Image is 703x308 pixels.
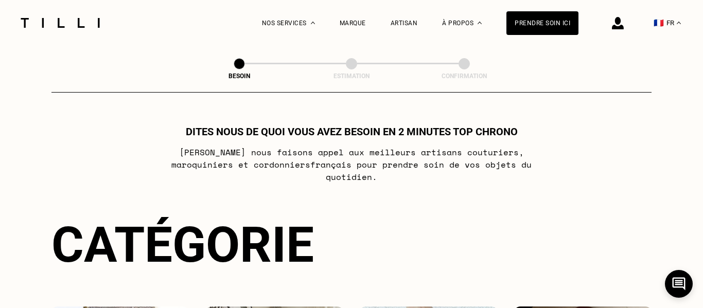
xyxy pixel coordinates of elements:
span: 🇫🇷 [654,18,664,28]
div: Besoin [188,73,291,80]
div: Catégorie [51,216,652,274]
a: Artisan [391,20,418,27]
div: Confirmation [413,73,516,80]
img: Menu déroulant à propos [478,22,482,24]
p: [PERSON_NAME] nous faisons appel aux meilleurs artisans couturiers , maroquiniers et cordonniers ... [148,146,556,183]
a: Prendre soin ici [506,11,578,35]
img: Menu déroulant [311,22,315,24]
img: icône connexion [612,17,624,29]
a: Marque [340,20,366,27]
div: Estimation [300,73,403,80]
h1: Dites nous de quoi vous avez besoin en 2 minutes top chrono [186,125,518,138]
img: Logo du service de couturière Tilli [17,18,103,28]
img: menu déroulant [677,22,681,24]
